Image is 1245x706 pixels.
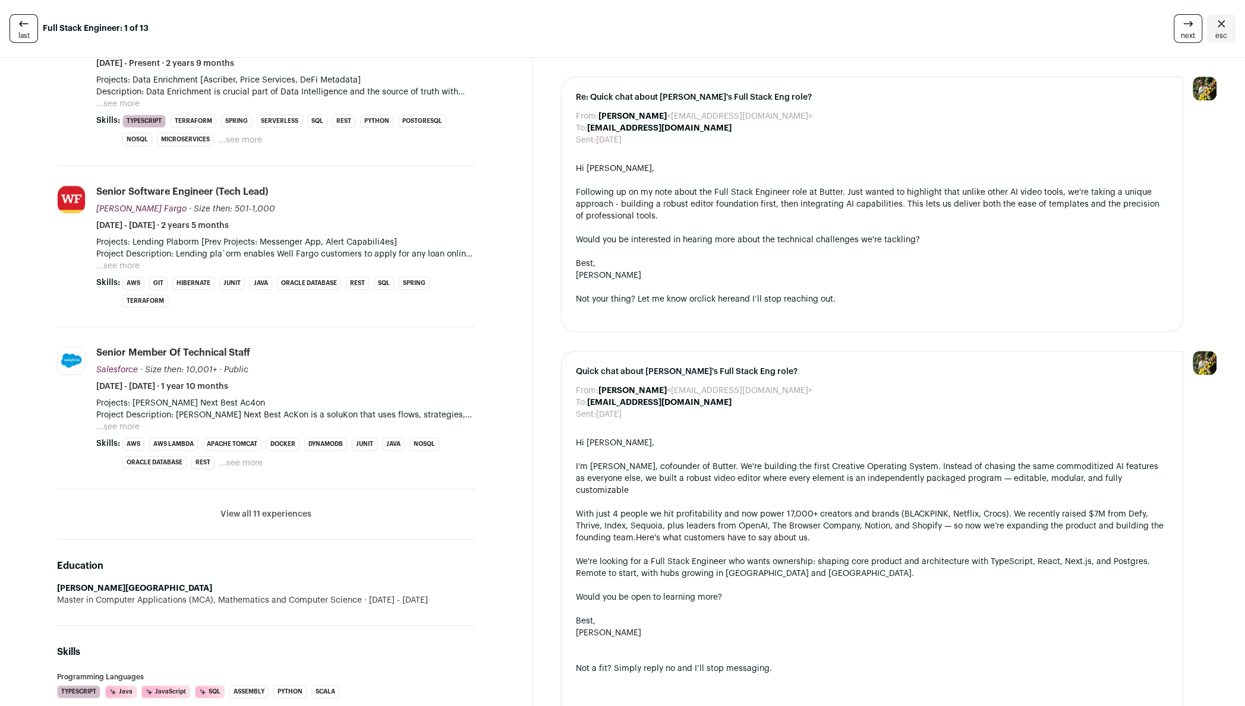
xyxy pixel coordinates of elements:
a: Here's what customers have to say about us. [636,534,810,542]
h2: Skills [57,645,475,659]
b: [PERSON_NAME] [598,112,667,121]
span: Quick chat about [PERSON_NAME]'s Full Stack Eng role? [576,366,1168,378]
span: [DATE] - Present · 2 years 9 months [96,58,234,69]
li: AWS [122,438,144,451]
strong: [PERSON_NAME][GEOGRAPHIC_DATA] [57,584,212,593]
span: next [1181,31,1195,40]
dt: To: [576,397,587,409]
li: Scala [311,685,339,698]
p: Projects: [PERSON_NAME] Next Best Ac4on [96,397,475,409]
dd: <[EMAIL_ADDRESS][DOMAIN_NAME]> [598,110,812,122]
div: Senior Software Engineer (Tech Lead) [96,185,268,198]
li: REST [191,456,215,469]
div: Hi [PERSON_NAME], [576,163,1168,175]
li: NoSQL [409,438,439,451]
dt: Sent: [576,409,596,420]
div: Senior Member of Technical Staff [96,346,250,359]
strong: Full Stack Engineer: 1 of 13 [43,23,149,34]
span: [PERSON_NAME] Fargo [96,205,187,213]
span: Skills: [96,438,120,449]
li: JUnit [219,277,245,290]
li: AWS Lambda [149,438,198,451]
li: Microservices [157,133,214,146]
div: I’m [PERSON_NAME], cofounder of Butter. We're building the first Creative Operating System. Inste... [576,461,1168,496]
li: NoSQL [122,133,152,146]
b: [EMAIL_ADDRESS][DOMAIN_NAME] [587,124,732,132]
dt: Sent: [576,134,596,146]
div: Hi [PERSON_NAME], [576,437,1168,449]
div: We're looking for a Full Stack Engineer who wants ownership: shaping core product and architectur... [576,556,1168,580]
li: Spring [221,115,252,128]
span: Public [224,366,248,374]
li: REST [332,115,355,128]
b: [EMAIL_ADDRESS][DOMAIN_NAME] [587,398,732,407]
span: [DATE] - [DATE] · 2 years 5 months [96,220,229,232]
li: DynamoDB [304,438,347,451]
li: Docker [266,438,300,451]
div: Master in Computer Applications (MCA), Mathematics and Computer Science [57,594,475,606]
li: Spring [399,277,430,290]
button: ...see more [96,260,140,272]
h2: Education [57,559,475,573]
li: Hibernate [172,277,215,290]
b: [PERSON_NAME] [598,387,667,395]
a: Close [1207,14,1235,43]
span: Salesforce [96,366,138,374]
li: Java [250,277,272,290]
div: Best, [576,615,1168,627]
p: Description: Data Enrichment is crucial part of Data Intelligence and the source of truth with re... [96,86,475,98]
div: Would you be interested in hearing more about the technical challenges we're tackling? [576,234,1168,246]
span: [DATE] - [DATE] · 1 year 10 months [96,381,228,392]
li: SQL [307,115,327,128]
li: Java [382,438,405,451]
span: last [18,31,30,40]
dt: From: [576,110,598,122]
p: Project Description: Lending pla`orm enables Well Fargo customers to apply for any loan online an... [96,248,475,260]
div: Not your thing? Let me know or and I’ll stop reaching out. [576,293,1168,305]
div: Following up on my note about the Full Stack Engineer role at Butter. Just wanted to highlight th... [576,186,1168,222]
div: Would you be open to learning more? [576,591,1168,603]
span: Skills: [96,277,120,289]
p: Projects: Lending Plaborm [Prev Projects: Messenger App, Alert Capabili4es] [96,236,475,248]
h3: Programming Languages [57,673,475,680]
div: [PERSON_NAME] [576,627,1168,639]
span: · [219,364,222,376]
dd: [DATE] [596,134,622,146]
div: Best, [576,258,1168,270]
div: With just 4 people we hit profitability and now power 17,000+ creators and brands (BLACKPINK, Net... [576,508,1168,544]
button: ...see more [96,98,140,110]
span: [DATE] - [DATE] [362,594,428,606]
li: SQL [195,685,225,698]
li: TypeScript [122,115,166,128]
a: next [1174,14,1202,43]
li: Assembly [229,685,269,698]
span: Re: Quick chat about [PERSON_NAME]'s Full Stack Eng role? [576,91,1168,103]
li: PostgreSQL [398,115,446,128]
li: TypeScript [57,685,100,698]
img: a15e16b4a572e6d789ff6890fffe31942b924de32350d3da2095d3676c91ed56.jpg [58,347,85,374]
li: Oracle Database [277,277,341,290]
span: esc [1215,31,1227,40]
li: Serverless [257,115,302,128]
li: Oracle Database [122,456,187,469]
li: Terraform [171,115,216,128]
div: [PERSON_NAME] [576,270,1168,281]
li: Java [105,685,137,698]
p: Projects: Data Enrichment [Ascriber, Price Services, DeFi Metadata] [96,74,475,86]
li: Python [360,115,393,128]
span: · Size then: 501-1,000 [189,205,275,213]
img: 6689865-medium_jpg [1193,351,1216,375]
li: Python [273,685,307,698]
button: View all 11 experiences [220,508,311,520]
li: JUnit [352,438,377,451]
img: 82e46cd58247cc1383fedf079b75f4e20fb929969560f33a1c7d7693f52f3d20.jpg [58,186,85,213]
span: Skills: [96,115,120,126]
a: last [10,14,38,43]
button: ...see more [96,421,140,433]
button: ...see more [219,457,263,469]
button: ...see more [219,134,262,146]
div: Not a fit? Simply reply no and I’ll stop messaging. [576,663,1168,675]
li: Apache Tomcat [203,438,261,451]
li: REST [346,277,369,290]
dd: [DATE] [596,409,622,420]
